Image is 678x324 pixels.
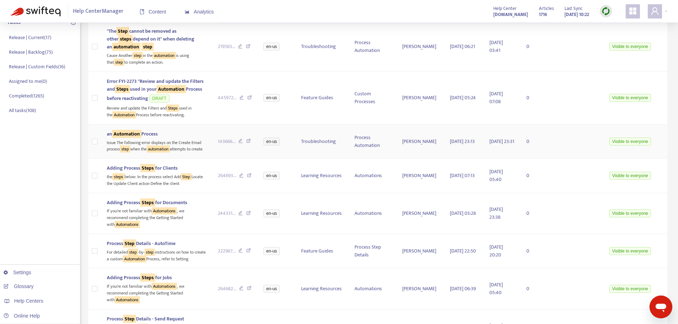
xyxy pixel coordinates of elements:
sqkw: step [128,249,138,256]
span: Help Centers [14,298,43,304]
td: Automations [349,193,397,234]
span: 143666 ... [218,138,236,145]
strong: [DOMAIN_NAME] [493,11,528,18]
span: DRAFT [149,95,169,102]
sqkw: Automations [152,207,177,214]
div: For detailed -by- instructions on how to create a custom Process, refer to Setting [107,248,206,262]
sqkw: Steps [115,85,130,93]
sqkw: Automations [115,296,140,303]
div: the below: In the process select Add Locate the Update Client action Define the client [107,172,206,187]
td: 0 [521,124,549,159]
td: 0 [521,268,549,309]
sqkw: Automation [112,111,136,118]
span: [DATE] 23:38 [489,205,503,221]
td: Process Automation [349,124,397,159]
span: Articles [539,5,554,12]
td: 0 [521,72,549,124]
strong: 1716 [539,11,547,18]
span: en-us [263,209,280,217]
span: Content [140,9,166,15]
span: 264693 ... [218,172,236,180]
sqkw: Step [123,239,136,248]
span: en-us [263,43,280,51]
sqkw: step [114,59,124,66]
sqkw: Automation [157,85,186,93]
span: [DATE] 05:40 [489,168,503,184]
a: Online Help [4,313,40,319]
span: Adding Process for Clients [107,164,178,172]
span: Process Details - Send Request [107,315,184,323]
td: 0 [521,234,549,268]
span: en-us [263,247,280,255]
td: Process Automation [349,22,397,71]
td: Troubleshooting [295,22,349,71]
span: an Process [107,130,158,138]
td: [PERSON_NAME] [396,72,444,124]
td: Learning Resources [295,193,349,234]
sqkw: Steps [167,105,179,112]
span: Visible to everyone [609,138,651,145]
span: en-us [263,94,280,102]
a: [DOMAIN_NAME] [493,10,528,18]
td: [PERSON_NAME] [396,22,444,71]
td: Feature Guides [295,234,349,268]
div: If you're not familiar with , we recommend completing the Getting Started with [107,282,206,303]
td: [PERSON_NAME] [396,193,444,234]
span: en-us [263,138,280,145]
a: Glossary [4,283,33,289]
span: [DATE] 23:31 [489,137,514,145]
td: Process Step Details [349,234,397,268]
span: book [140,9,144,14]
sqkw: step [142,43,154,51]
span: Visible to everyone [609,94,651,102]
span: [DATE] 07:13 [450,171,475,180]
span: 244331 ... [218,209,236,217]
p: Release | Custom Fields ( 16 ) [9,63,65,70]
sqkw: Step [181,173,191,180]
sqkw: Automation [123,255,146,262]
strong: [DATE] 10:22 [564,11,589,18]
span: Error FYI-2273 "Review and update the Filters and used in your Process before reactivating [107,77,204,102]
a: Settings [4,270,31,275]
td: [PERSON_NAME] [396,124,444,159]
span: Adding Process for Documents [107,198,187,207]
img: Swifteq [11,6,61,16]
img: sync.dc5367851b00ba804db3.png [601,7,610,16]
sqkw: Steps [140,164,155,172]
sqkw: steps [119,35,133,43]
p: All tasks ( 108 ) [9,107,36,114]
span: [DATE] 07:08 [489,90,503,106]
sqkw: Step [116,27,129,35]
p: Completed ( 1265 ) [9,92,44,100]
span: user [651,7,659,15]
td: Feature Guides [295,72,349,124]
div: Issue The following error displays on the Create Email process when the attempts to create [107,138,206,153]
sqkw: steps [112,173,125,180]
td: [PERSON_NAME] [396,268,444,309]
span: [DATE] 03:41 [489,38,503,54]
sqkw: automation [147,145,170,153]
span: 222987 ... [218,247,236,255]
p: Assigned to me ( 0 ) [9,78,47,85]
span: [DATE] 03:28 [450,209,476,217]
td: 0 [521,193,549,234]
span: Visible to everyone [609,247,651,255]
span: appstore [629,7,637,15]
span: [DATE] 05:24 [450,94,476,102]
sqkw: Steps [140,198,155,207]
td: Automations [349,268,397,309]
p: Release | Current ( 17 ) [9,34,51,41]
sqkw: Automations [115,221,140,228]
span: [DATE] 06:21 [450,42,475,51]
span: [DATE] 23:13 [450,137,475,145]
span: 445972 ... [218,94,237,102]
span: Analytics [185,9,214,15]
sqkw: Automation [112,130,141,138]
sqkw: step [120,145,130,153]
span: Process Details - AutoTime [107,239,175,248]
span: Visible to everyone [609,285,651,293]
span: en-us [263,172,280,180]
span: area-chart [185,9,190,14]
div: If you're not familiar with , we recommend completing the Getting Started with [107,207,206,228]
td: Learning Resources [295,268,349,309]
